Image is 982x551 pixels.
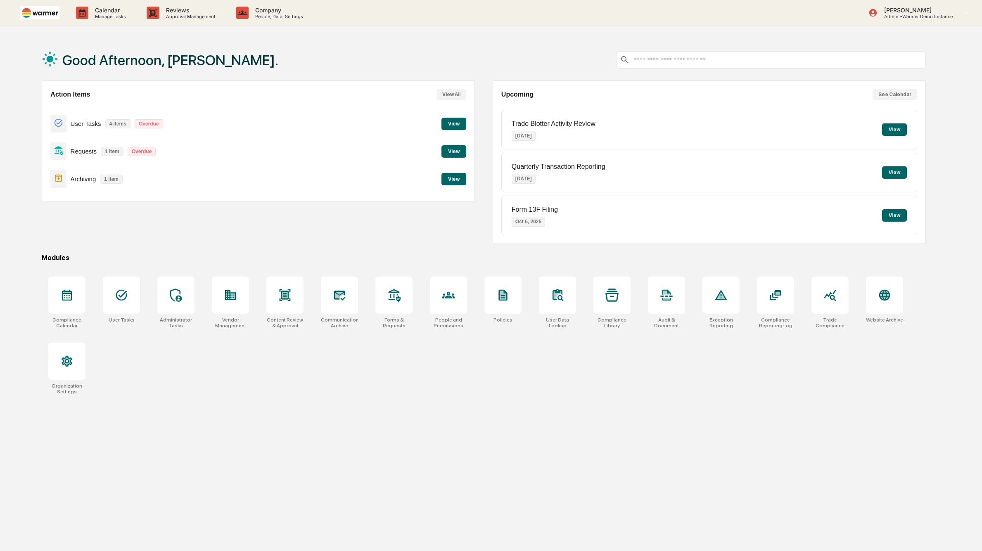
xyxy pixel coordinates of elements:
p: Requests [71,148,97,155]
p: Reviews [159,7,220,14]
p: 1 item [100,175,123,184]
div: Exception Reporting [702,317,740,329]
div: User Tasks [109,317,135,323]
a: View [441,175,466,182]
div: Modules [42,254,925,262]
div: User Data Lookup [539,317,576,329]
p: Archiving [71,175,96,182]
p: Admin • Warmer Demo Instance [878,14,953,19]
div: Audit & Document Logs [648,317,685,329]
div: Forms & Requests [375,317,413,329]
p: Quarterly Transaction Reporting [512,163,605,170]
p: Approval Management [159,14,220,19]
p: 4 items [105,119,130,128]
p: [DATE] [512,131,536,141]
h2: Action Items [50,91,90,98]
button: View [882,123,907,136]
p: Oct 6, 2025 [512,217,545,227]
div: Compliance Calendar [48,317,85,329]
button: View [441,173,466,185]
h1: Good Afternoon, [PERSON_NAME]. [62,52,278,69]
button: See Calendar [873,89,917,100]
p: Company [249,7,307,14]
p: User Tasks [71,120,101,127]
iframe: Open customer support [956,524,978,546]
p: Calendar [88,7,130,14]
div: Vendor Management [212,317,249,329]
div: Compliance Reporting Log [757,317,794,329]
p: Form 13F Filing [512,206,558,213]
div: Communications Archive [321,317,358,329]
a: View [441,147,466,155]
div: Compliance Library [593,317,631,329]
p: [PERSON_NAME] [878,7,953,14]
button: View [441,145,466,158]
button: View [882,209,907,222]
div: Trade Compliance [811,317,849,329]
p: Overdue [135,119,163,128]
div: People and Permissions [430,317,467,329]
p: People, Data, Settings [249,14,307,19]
div: Organization Settings [48,383,85,395]
button: View [882,166,907,179]
p: Manage Tasks [88,14,130,19]
div: Website Archive [866,317,903,323]
div: Administrator Tasks [157,317,195,329]
p: Trade Blotter Activity Review [512,120,595,128]
a: View [441,119,466,127]
p: Overdue [128,147,156,156]
div: Content Review & Approval [266,317,304,329]
button: View [441,118,466,130]
img: logo [20,6,59,19]
h2: Upcoming [501,91,534,98]
button: View All [436,89,466,100]
div: Policies [493,317,512,323]
p: 1 item [101,147,123,156]
p: [DATE] [512,174,536,184]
